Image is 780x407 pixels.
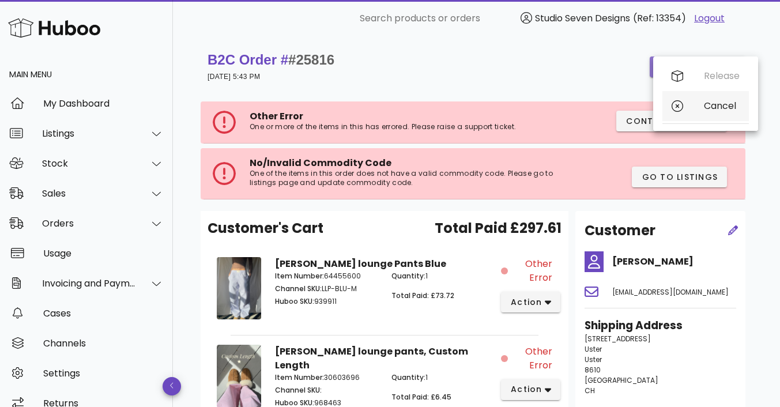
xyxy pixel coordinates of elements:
[208,52,334,67] strong: B2C Order #
[250,156,391,169] span: No/Invalid Commodity Code
[42,158,136,169] div: Stock
[585,375,658,385] span: [GEOGRAPHIC_DATA]
[585,220,655,241] h2: Customer
[585,365,601,375] span: 8610
[288,52,334,67] span: #25816
[650,56,745,77] button: order actions
[217,257,261,319] img: Product Image
[391,271,494,281] p: 1
[510,296,542,308] span: action
[625,115,718,127] span: Contact Support
[275,296,378,307] p: 939911
[585,355,602,364] span: Uster
[501,379,560,400] button: action
[704,100,740,111] div: Cancel
[585,386,595,395] span: CH
[391,392,451,402] span: Total Paid: £6.45
[250,122,538,131] p: One or more of the items in this has errored. Please raise a support ticket.
[43,248,164,259] div: Usage
[391,291,454,300] span: Total Paid: £73.72
[208,73,260,81] small: [DATE] 5:43 PM
[510,383,542,395] span: action
[435,218,562,239] span: Total Paid £297.61
[501,292,560,312] button: action
[275,271,324,281] span: Item Number:
[275,257,446,270] strong: [PERSON_NAME] lounge Pants Blue
[42,278,136,289] div: Invoicing and Payments
[43,98,164,109] div: My Dashboard
[612,255,736,269] h4: [PERSON_NAME]
[42,188,136,199] div: Sales
[612,287,729,297] span: [EMAIL_ADDRESS][DOMAIN_NAME]
[43,338,164,349] div: Channels
[42,128,136,139] div: Listings
[275,372,324,382] span: Item Number:
[8,16,100,40] img: Huboo Logo
[250,169,575,187] p: One of the items in this order does not have a valid commodity code. Please go to listings page a...
[633,12,686,25] span: (Ref: 13354)
[535,12,630,25] span: Studio Seven Designs
[275,372,378,383] p: 30603696
[585,334,651,344] span: [STREET_ADDRESS]
[208,218,323,239] span: Customer's Cart
[391,271,425,281] span: Quantity:
[510,345,552,372] span: Other Error
[43,308,164,319] div: Cases
[43,368,164,379] div: Settings
[275,271,378,281] p: 64455600
[250,110,303,123] span: Other Error
[391,372,494,383] p: 1
[275,345,468,372] strong: [PERSON_NAME] lounge pants, Custom Length
[275,296,314,306] span: Huboo SKU:
[632,167,727,187] button: Go to Listings
[585,318,736,334] h3: Shipping Address
[42,218,136,229] div: Orders
[616,111,727,131] button: Contact Support
[275,284,378,294] p: LLP-BLU-M
[510,257,552,285] span: Other Error
[641,171,718,183] span: Go to Listings
[275,284,322,293] span: Channel SKU:
[585,344,602,354] span: Uster
[275,385,322,395] span: Channel SKU:
[391,372,425,382] span: Quantity:
[694,12,725,25] a: Logout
